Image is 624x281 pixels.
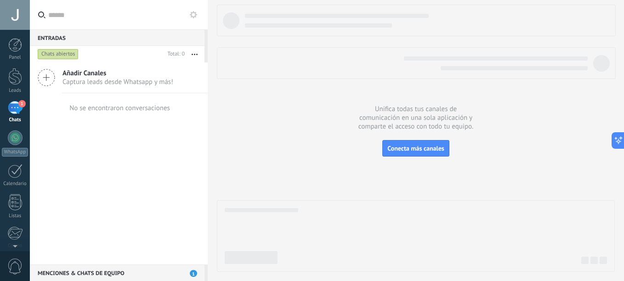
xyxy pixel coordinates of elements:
div: Chats [2,117,28,123]
div: Listas [2,213,28,219]
span: 1 [18,100,26,107]
span: Captura leads desde Whatsapp y más! [62,78,173,86]
div: Entradas [30,29,204,46]
div: Panel [2,55,28,61]
span: Añadir Canales [62,69,173,78]
span: 1 [190,270,197,277]
div: Total: 0 [164,50,185,59]
div: Menciones & Chats de equipo [30,264,204,281]
div: WhatsApp [2,148,28,157]
div: Chats abiertos [38,49,79,60]
div: Leads [2,88,28,94]
div: No se encontraron conversaciones [69,104,170,112]
span: Conecta más canales [387,144,444,152]
div: Calendario [2,181,28,187]
button: Conecta más canales [382,140,449,157]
